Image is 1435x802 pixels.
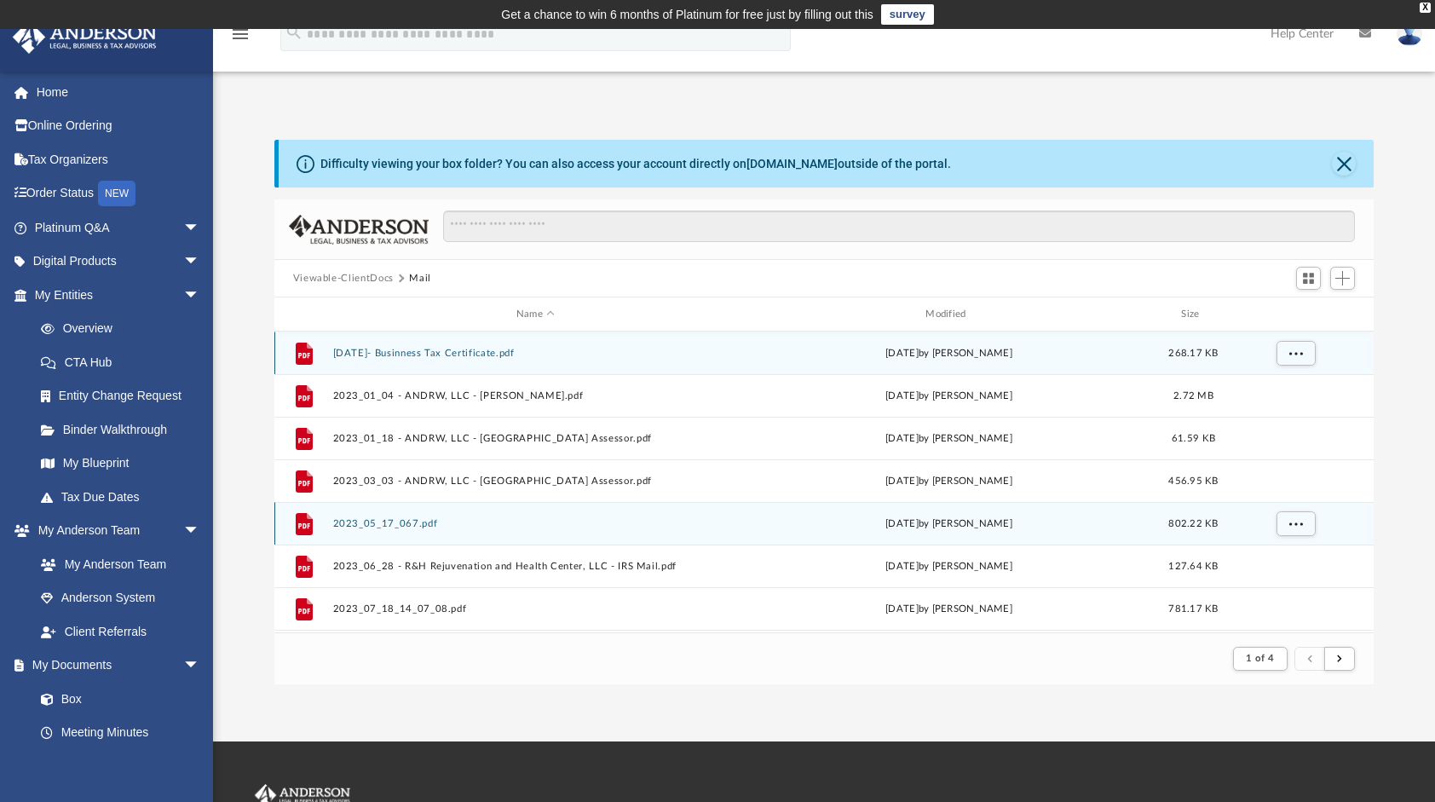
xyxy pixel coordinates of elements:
button: Viewable-ClientDocs [293,271,394,286]
span: 61.59 KB [1172,434,1215,443]
div: Get a chance to win 6 months of Platinum for free just by filling out this [501,4,873,25]
span: 802.22 KB [1168,519,1218,528]
button: 1 of 4 [1233,647,1287,671]
div: close [1420,3,1431,13]
div: NEW [98,181,135,206]
button: 2023_05_17_067.pdf [332,518,738,529]
button: Add [1330,267,1356,291]
span: 268.17 KB [1168,349,1218,358]
a: My Entitiesarrow_drop_down [12,278,226,312]
div: Modified [746,307,1152,322]
i: menu [230,24,251,44]
a: Box [24,682,209,716]
span: 2.72 MB [1173,391,1213,401]
button: 2023_01_04 - ANDRW, LLC - [PERSON_NAME].pdf [332,390,738,401]
a: Order StatusNEW [12,176,226,211]
div: [DATE] by [PERSON_NAME] [746,559,1151,574]
a: My Anderson Teamarrow_drop_down [12,514,217,548]
img: Anderson Advisors Platinum Portal [8,20,162,54]
div: [DATE] by [PERSON_NAME] [746,346,1151,361]
a: menu [230,32,251,44]
div: grid [274,332,1374,632]
button: 2023_06_28 - R&H Rejuvenation and Health Center, LLC - IRS Mail.pdf [332,561,738,572]
i: search [285,23,303,42]
a: CTA Hub [24,345,226,379]
a: Tax Due Dates [24,480,226,514]
button: More options [1276,511,1315,537]
div: [DATE] by [PERSON_NAME] [746,431,1151,447]
a: Meeting Minutes [24,716,217,750]
span: arrow_drop_down [183,278,217,313]
div: [DATE] by [PERSON_NAME] [746,602,1151,617]
img: User Pic [1397,21,1422,46]
span: arrow_drop_down [183,514,217,549]
div: [DATE] by [PERSON_NAME] [746,474,1151,489]
a: survey [881,4,934,25]
div: Size [1159,307,1227,322]
a: My Blueprint [24,447,217,481]
a: [DOMAIN_NAME] [746,157,838,170]
div: Difficulty viewing your box folder? You can also access your account directly on outside of the p... [320,155,951,173]
button: More options [1276,341,1315,366]
a: Online Ordering [12,109,226,143]
button: Mail [409,271,431,286]
div: id [281,307,324,322]
span: arrow_drop_down [183,211,217,245]
div: Name [331,307,738,322]
a: Anderson System [24,581,217,615]
button: Switch to Grid View [1296,267,1322,291]
div: id [1235,307,1354,322]
a: Client Referrals [24,614,217,649]
a: Entity Change Request [24,379,226,413]
button: 2023_01_18 - ANDRW, LLC - [GEOGRAPHIC_DATA] Assessor.pdf [332,433,738,444]
button: Close [1332,152,1356,176]
span: arrow_drop_down [183,649,217,684]
span: 781.17 KB [1168,604,1218,614]
input: Search files and folders [443,211,1355,243]
div: [DATE] by [PERSON_NAME] [746,516,1151,532]
a: Home [12,75,226,109]
div: [DATE] by [PERSON_NAME] [746,389,1151,404]
a: My Documentsarrow_drop_down [12,649,217,683]
a: Overview [24,312,226,346]
span: 127.64 KB [1168,562,1218,571]
a: Binder Walkthrough [24,413,226,447]
span: arrow_drop_down [183,245,217,280]
a: Tax Organizers [12,142,226,176]
button: 2023_07_18_14_07_08.pdf [332,603,738,614]
span: 1 of 4 [1246,654,1274,663]
button: [DATE]- Businness Tax Certificate.pdf [332,348,738,359]
span: 456.95 KB [1168,476,1218,486]
button: 2023_03_03 - ANDRW, LLC - [GEOGRAPHIC_DATA] Assessor.pdf [332,476,738,487]
a: My Anderson Team [24,547,209,581]
a: Digital Productsarrow_drop_down [12,245,226,279]
a: Platinum Q&Aarrow_drop_down [12,211,226,245]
